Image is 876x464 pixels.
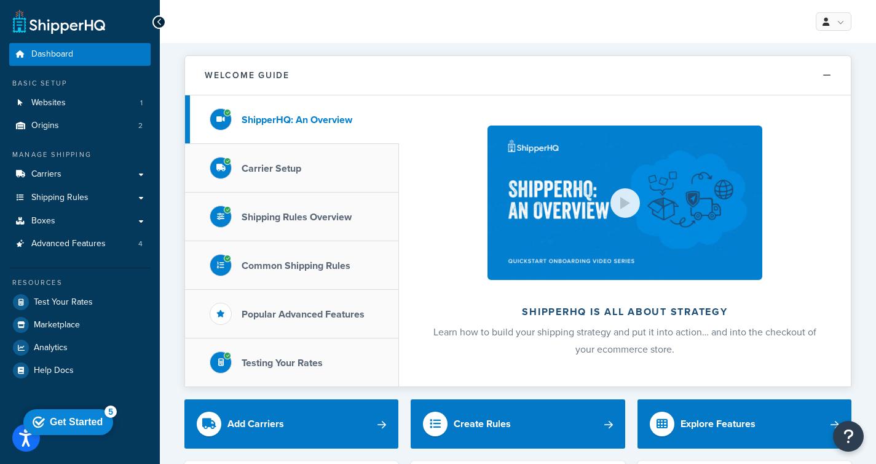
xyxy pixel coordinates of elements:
[31,14,84,25] div: Get Started
[9,291,151,313] a: Test Your Rates
[5,6,95,32] div: Get Started 5 items remaining, 0% complete
[9,233,151,255] a: Advanced Features4
[185,56,851,95] button: Welcome Guide
[242,163,301,174] h3: Carrier Setup
[9,150,151,160] div: Manage Shipping
[9,43,151,66] a: Dashboard
[31,169,61,180] span: Carriers
[637,399,851,449] a: Explore Features
[454,415,511,433] div: Create Rules
[31,121,59,131] span: Origins
[242,309,365,320] h3: Popular Advanced Features
[138,239,143,249] span: 4
[9,233,151,255] li: Advanced Features
[31,193,89,203] span: Shipping Rules
[31,239,106,249] span: Advanced Features
[9,114,151,137] a: Origins2
[31,98,66,108] span: Websites
[9,78,151,89] div: Basic Setup
[9,163,151,186] a: Carriers
[9,92,151,114] li: Websites
[9,114,151,137] li: Origins
[9,314,151,336] a: Marketplace
[9,92,151,114] a: Websites1
[34,297,93,308] span: Test Your Rates
[34,366,74,376] span: Help Docs
[432,306,818,318] h2: ShipperHQ is all about strategy
[242,260,350,271] h3: Common Shipping Rules
[31,216,55,226] span: Boxes
[140,98,143,108] span: 1
[31,49,73,60] span: Dashboard
[411,399,625,449] a: Create Rules
[138,121,143,131] span: 2
[34,320,80,330] span: Marketplace
[34,343,68,353] span: Analytics
[9,337,151,359] a: Analytics
[9,278,151,288] div: Resources
[227,415,284,433] div: Add Carriers
[205,71,290,80] h2: Welcome Guide
[833,421,864,452] button: Open Resource Center
[433,325,816,356] span: Learn how to build your shipping strategy and put it into action… and into the checkout of your e...
[184,399,398,449] a: Add Carriers
[9,210,151,233] a: Boxes
[681,415,756,433] div: Explore Features
[9,359,151,382] a: Help Docs
[86,2,98,15] div: 5
[487,126,762,280] img: ShipperHQ is all about strategy
[9,186,151,209] a: Shipping Rules
[242,114,352,126] h3: ShipperHQ: An Overview
[242,358,323,369] h3: Testing Your Rates
[242,212,352,223] h3: Shipping Rules Overview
